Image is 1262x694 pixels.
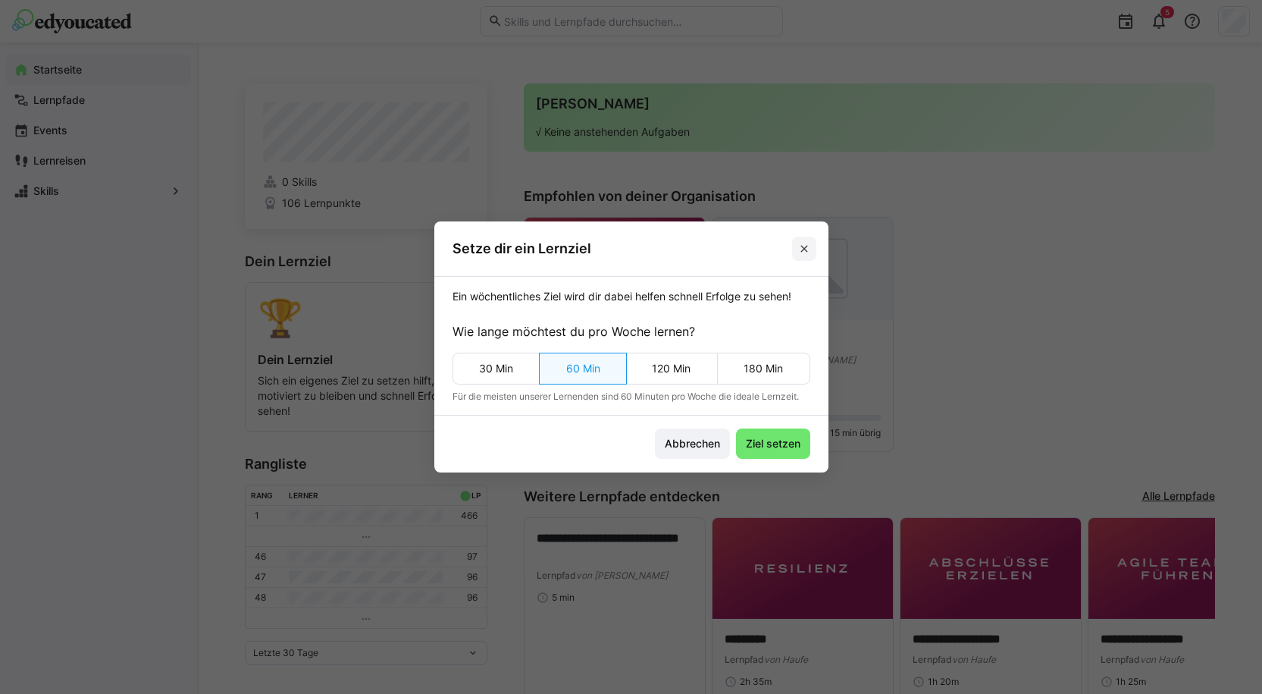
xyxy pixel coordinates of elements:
[662,436,722,451] span: Abbrechen
[717,353,810,385] eds-button-option: 180 Min
[655,429,730,459] button: Abbrechen
[453,322,810,341] p: Wie lange möchtest du pro Woche lernen?
[453,391,810,403] span: Für die meisten unserer Lernenden sind 60 Minuten pro Woche die ideale Lernzeit.
[453,353,540,385] eds-button-option: 30 Min
[736,429,810,459] button: Ziel setzen
[539,353,627,385] eds-button-option: 60 Min
[453,289,810,304] p: Ein wöchentliches Ziel wird dir dabei helfen schnell Erfolge zu sehen!
[744,436,803,451] span: Ziel setzen
[453,240,591,257] h3: Setze dir ein Lernziel
[625,353,718,385] eds-button-option: 120 Min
